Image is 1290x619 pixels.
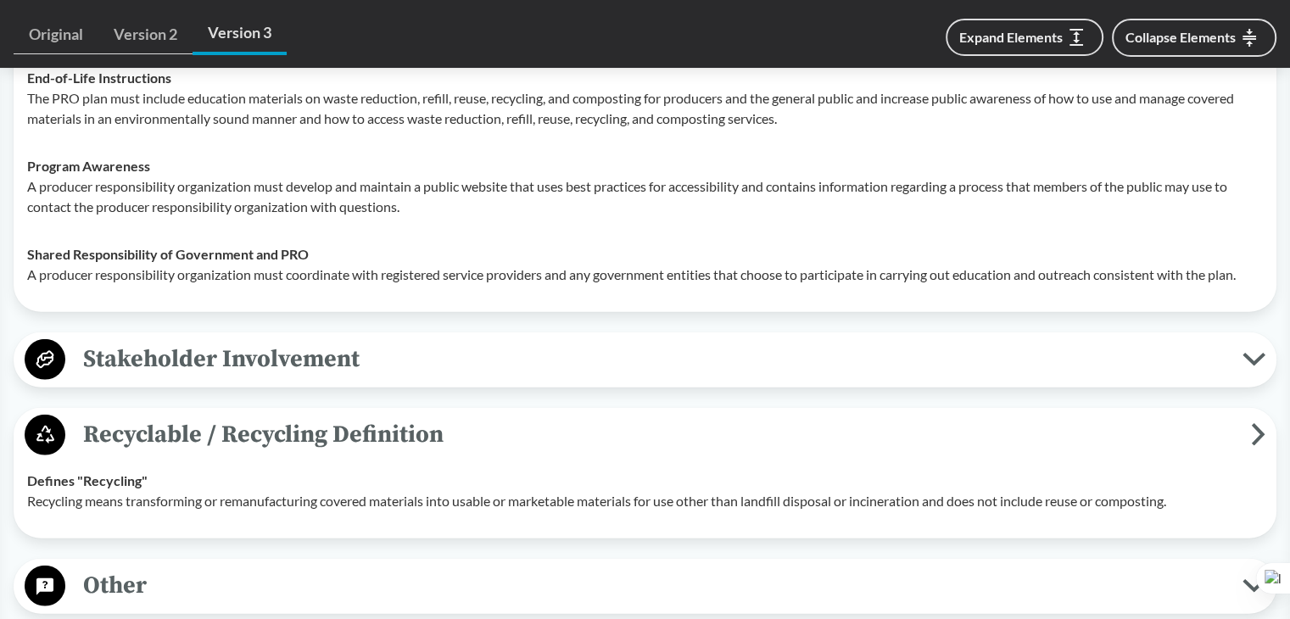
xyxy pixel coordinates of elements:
[65,340,1243,378] span: Stakeholder Involvement
[27,158,150,174] strong: Program Awareness
[27,472,148,488] strong: Defines "Recycling"
[193,14,287,55] a: Version 3
[20,338,1270,382] button: Stakeholder Involvement
[65,566,1243,605] span: Other
[65,415,1251,454] span: Recyclable / Recycling Definition
[27,70,171,86] strong: End-of-Life Instructions
[14,15,98,54] a: Original
[946,19,1103,56] button: Expand Elements
[27,88,1263,129] p: The PRO plan must include education materials on waste reduction, refill, reuse, recycling, and c...
[98,15,193,54] a: Version 2
[27,176,1263,217] p: A producer responsibility organization must develop and maintain a public website that uses best ...
[20,414,1270,457] button: Recyclable / Recycling Definition
[1112,19,1276,57] button: Collapse Elements
[27,491,1263,511] p: Recycling means transforming or remanufacturing covered materials into usable or marketable mater...
[27,246,309,262] strong: Shared Responsibility of Government and PRO
[20,565,1270,608] button: Other
[27,265,1263,285] p: A producer responsibility organization must coordinate with registered service providers and any ...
